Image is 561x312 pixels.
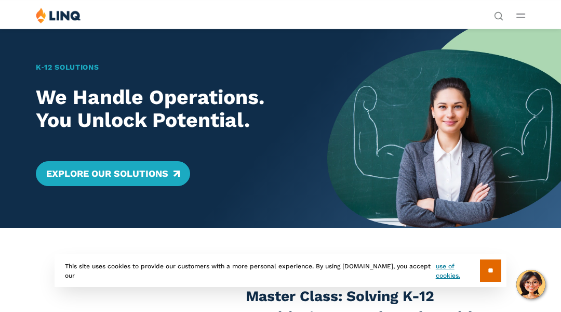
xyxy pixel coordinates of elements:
h1: K‑12 Solutions [36,62,304,73]
button: Open Search Bar [494,10,503,20]
button: Hello, have a question? Let’s chat. [516,270,545,299]
div: This site uses cookies to provide our customers with a more personal experience. By using [DOMAIN... [55,254,506,287]
nav: Utility Navigation [494,7,503,20]
a: use of cookies. [436,262,480,280]
img: Home Banner [327,29,561,228]
button: Open Main Menu [516,10,525,21]
img: LINQ | K‑12 Software [36,7,81,23]
a: Explore Our Solutions [36,161,190,186]
h2: We Handle Operations. You Unlock Potential. [36,86,304,133]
